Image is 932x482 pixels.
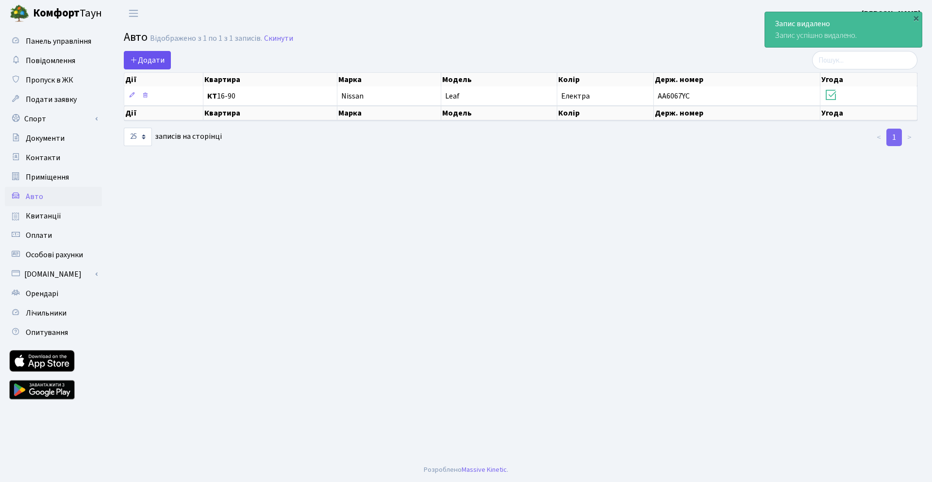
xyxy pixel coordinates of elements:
label: записів на сторінці [124,128,222,146]
span: Контакти [26,152,60,163]
th: Квартира [203,106,337,120]
span: Повідомлення [26,55,75,66]
span: Квитанції [26,211,61,221]
b: КТ [207,91,217,101]
a: Орендарі [5,284,102,303]
span: Документи [26,133,65,144]
th: Марка [337,73,441,86]
a: Авто [5,187,102,206]
div: Запис успішно видалено. [765,12,922,47]
a: 1 [886,129,902,146]
th: Квартира [203,73,337,86]
input: Пошук... [812,51,917,69]
a: Приміщення [5,167,102,187]
span: AA6067YC [658,91,690,101]
div: × [911,13,921,23]
span: Подати заявку [26,94,77,105]
th: Дії [124,106,203,120]
a: Документи [5,129,102,148]
span: Особові рахунки [26,249,83,260]
a: Контакти [5,148,102,167]
th: Держ. номер [654,73,820,86]
a: Скинути [264,34,293,43]
span: Авто [26,191,43,202]
th: Марка [337,106,441,120]
span: Таун [33,5,102,22]
b: Комфорт [33,5,80,21]
img: logo.png [10,4,29,23]
span: Опитування [26,327,68,338]
a: Особові рахунки [5,245,102,265]
div: Відображено з 1 по 1 з 1 записів. [150,34,262,43]
a: Опитування [5,323,102,342]
span: Додати [130,55,165,66]
span: Лічильники [26,308,67,318]
a: Спорт [5,109,102,129]
span: Приміщення [26,172,69,183]
th: Дії [124,73,203,86]
a: Лічильники [5,303,102,323]
a: Панель управління [5,32,102,51]
a: [DOMAIN_NAME] [5,265,102,284]
a: Пропуск в ЖК [5,70,102,90]
span: Електра [561,91,590,101]
th: Колір [557,106,654,120]
a: Подати заявку [5,90,102,109]
div: Розроблено . [424,465,508,475]
span: Панель управління [26,36,91,47]
th: Модель [441,73,557,86]
span: Leaf [445,91,460,101]
select: записів на сторінці [124,128,152,146]
th: Держ. номер [654,106,820,120]
span: Авто [124,29,148,46]
th: Модель [441,106,557,120]
th: Угода [820,73,917,86]
strong: Запис видалено [775,18,830,29]
span: Пропуск в ЖК [26,75,73,85]
a: Повідомлення [5,51,102,70]
th: Угода [820,106,917,120]
button: Переключити навігацію [121,5,146,21]
span: Nissan [341,91,364,101]
a: Massive Kinetic [462,465,507,475]
span: Орендарі [26,288,58,299]
th: Колір [557,73,654,86]
a: Додати [124,51,171,69]
a: [PERSON_NAME] [862,8,920,19]
a: Квитанції [5,206,102,226]
span: Оплати [26,230,52,241]
a: Оплати [5,226,102,245]
span: 16-90 [207,92,333,100]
